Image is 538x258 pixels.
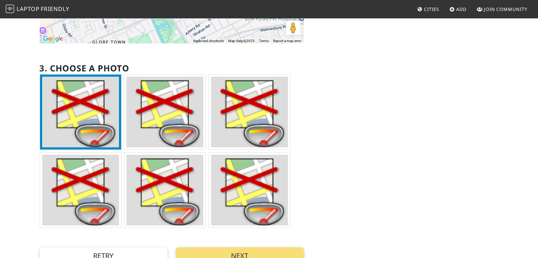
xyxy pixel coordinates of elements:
[424,6,439,12] span: Cities
[211,77,288,147] img: PhotoService.GetPhoto
[126,155,203,225] img: PhotoService.GetPhoto
[286,21,300,35] button: Drag Pegman onto the map to open Street View
[6,3,69,16] a: LaptopFriendly LaptopFriendly
[6,5,14,13] img: LaptopFriendly
[414,3,442,16] a: Cities
[41,34,65,43] a: Open this area in Google Maps (opens a new window)
[41,34,65,43] img: Google
[42,155,119,225] img: PhotoService.GetPhoto
[40,63,130,74] h2: 3. Choose a photo
[194,39,224,43] button: Keyboard shortcuts
[17,5,40,13] span: Laptop
[126,77,203,147] img: PhotoService.GetPhoto
[447,3,470,16] a: Add
[457,6,467,12] span: Add
[228,39,255,43] span: Map data ©2025
[42,77,119,147] img: PhotoService.GetPhoto
[259,39,269,43] a: Terms (opens in new tab)
[474,3,530,16] a: Join Community
[273,39,302,43] a: Report a map error
[484,6,527,12] span: Join Community
[41,5,69,13] span: Friendly
[211,155,288,225] img: PhotoService.GetPhoto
